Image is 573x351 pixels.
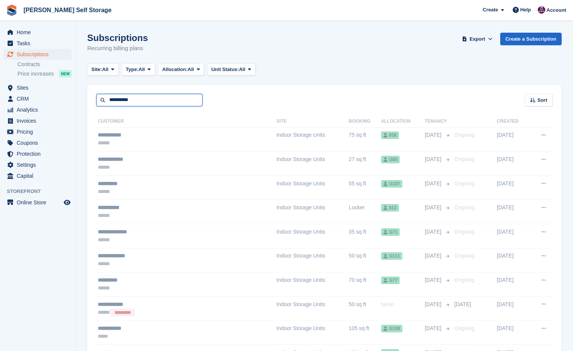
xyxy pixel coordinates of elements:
a: menu [4,171,72,181]
a: [PERSON_NAME] Self Storage [20,4,115,16]
a: menu [4,138,72,148]
span: Pricing [17,126,62,137]
span: Protection [17,149,62,159]
a: Price increases NEW [17,70,72,78]
p: Recurring billing plans [87,44,148,53]
a: menu [4,149,72,159]
span: Storefront [7,188,75,195]
a: menu [4,82,72,93]
a: Create a Subscription [500,33,562,45]
a: menu [4,126,72,137]
a: menu [4,115,72,126]
span: CRM [17,93,62,104]
a: Preview store [63,198,72,207]
button: Export [461,33,494,45]
h1: Subscriptions [87,33,148,43]
span: Online Store [17,197,62,208]
img: stora-icon-8386f47178a22dfd0bd8f6a31ec36ba5ce8667c1dd55bd0f319d3a0aa187defe.svg [6,5,17,16]
a: menu [4,93,72,104]
span: Account [546,6,566,14]
span: Coupons [17,138,62,148]
a: menu [4,27,72,38]
a: Contracts [17,61,72,68]
span: Settings [17,160,62,170]
span: Tasks [17,38,62,49]
span: Home [17,27,62,38]
a: menu [4,104,72,115]
img: Tracy Bailey [538,6,545,14]
span: Price increases [17,70,54,77]
a: menu [4,160,72,170]
span: Help [520,6,531,14]
span: Sites [17,82,62,93]
span: Export [469,35,485,43]
span: Invoices [17,115,62,126]
a: menu [4,197,72,208]
a: menu [4,49,72,60]
span: Subscriptions [17,49,62,60]
div: NEW [59,70,72,77]
span: Create [483,6,498,14]
a: menu [4,38,72,49]
span: Capital [17,171,62,181]
span: Analytics [17,104,62,115]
